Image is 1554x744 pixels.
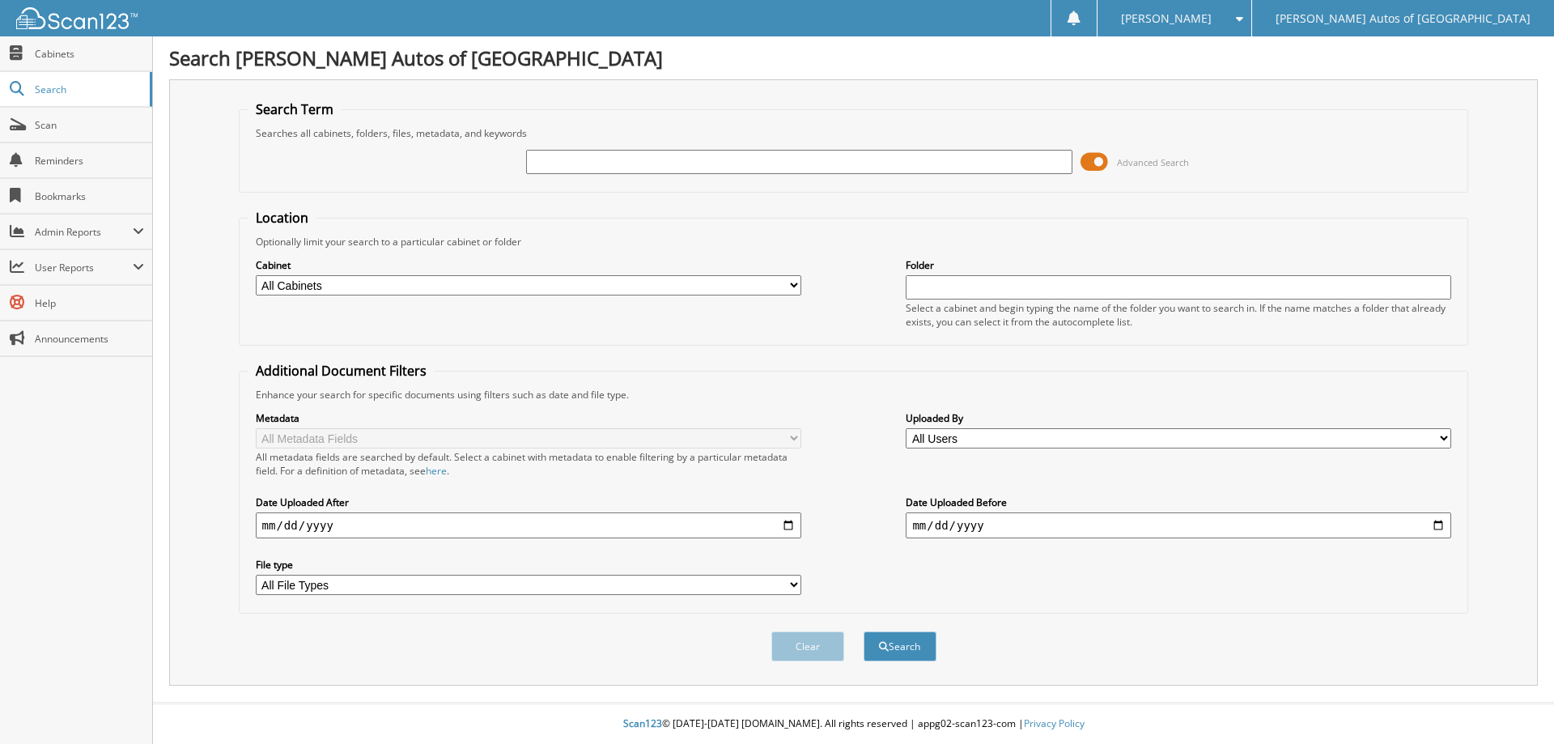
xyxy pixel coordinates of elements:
button: Clear [771,631,844,661]
span: [PERSON_NAME] [1121,14,1212,23]
a: here [426,464,447,478]
span: Cabinets [35,47,144,61]
input: start [256,512,801,538]
span: User Reports [35,261,133,274]
input: end [906,512,1451,538]
div: © [DATE]-[DATE] [DOMAIN_NAME]. All rights reserved | appg02-scan123-com | [153,704,1554,744]
span: Help [35,296,144,310]
div: Searches all cabinets, folders, files, metadata, and keywords [248,126,1460,140]
legend: Search Term [248,100,342,118]
span: Advanced Search [1117,156,1189,168]
legend: Location [248,209,316,227]
span: Announcements [35,332,144,346]
legend: Additional Document Filters [248,362,435,380]
img: scan123-logo-white.svg [16,7,138,29]
span: [PERSON_NAME] Autos of [GEOGRAPHIC_DATA] [1276,14,1531,23]
div: Select a cabinet and begin typing the name of the folder you want to search in. If the name match... [906,301,1451,329]
label: Uploaded By [906,411,1451,425]
span: Reminders [35,154,144,168]
label: Metadata [256,411,801,425]
button: Search [864,631,936,661]
div: Optionally limit your search to a particular cabinet or folder [248,235,1460,249]
label: Date Uploaded Before [906,495,1451,509]
div: All metadata fields are searched by default. Select a cabinet with metadata to enable filtering b... [256,450,801,478]
a: Privacy Policy [1024,716,1085,730]
label: Folder [906,258,1451,272]
span: Scan123 [623,716,662,730]
span: Scan [35,118,144,132]
span: Admin Reports [35,225,133,239]
span: Bookmarks [35,189,144,203]
label: Date Uploaded After [256,495,801,509]
span: Search [35,83,142,96]
h1: Search [PERSON_NAME] Autos of [GEOGRAPHIC_DATA] [169,45,1538,71]
label: Cabinet [256,258,801,272]
label: File type [256,558,801,572]
div: Enhance your search for specific documents using filters such as date and file type. [248,388,1460,402]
